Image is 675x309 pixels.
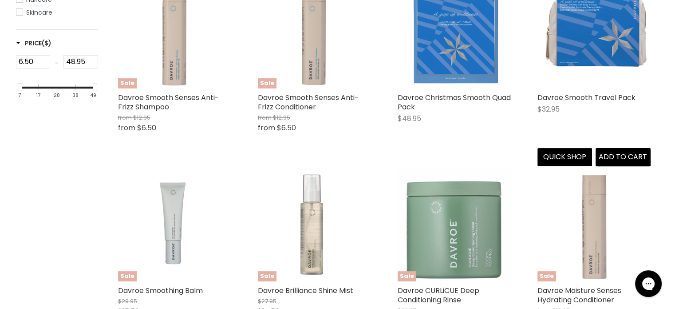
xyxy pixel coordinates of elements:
[118,92,219,112] a: Davroe Smooth Senses Anti-Frizz Shampoo
[16,8,98,17] a: Skincare
[16,55,51,68] input: Min Price
[258,168,371,281] img: Davroe Brilliance Shine Mist
[258,113,272,122] span: from
[398,168,511,281] a: Davroe CURLiCUE Deep Conditioning RinseSale
[398,285,479,305] a: Davroe CURLiCUE Deep Conditioning Rinse
[50,55,63,71] div: -
[258,92,359,112] a: Davroe Smooth Senses Anti-Frizz Conditioner
[537,148,592,166] button: Quick shop
[596,148,651,166] button: Add to cart
[258,285,353,296] a: Davroe Brilliance Shine Mist
[118,168,231,281] a: Davroe Smoothing BalmSale
[537,168,651,281] img: Davroe Moisture Senses Hydrating Conditioner
[137,123,156,133] span: $6.50
[258,297,276,305] span: $27.95
[118,168,231,281] img: Davroe Smoothing Balm
[258,123,275,133] span: from
[63,55,98,68] input: Max Price
[16,39,51,48] span: Price
[26,8,52,17] span: Skincare
[72,92,79,98] div: 38
[118,78,137,88] span: Sale
[258,78,276,88] span: Sale
[398,113,421,124] span: $48.95
[537,168,651,281] a: Davroe Moisture Senses Hydrating ConditionerSale
[398,92,511,112] a: Davroe Christmas Smooth Quad Pack
[277,123,296,133] span: $6.50
[118,113,132,122] span: from
[398,271,416,281] span: Sale
[42,39,51,48] span: ($)
[258,168,371,281] a: Davroe Brilliance Shine MistSale
[599,152,647,162] span: Add to cart
[118,271,137,281] span: Sale
[273,113,290,122] span: $12.95
[118,123,135,133] span: from
[118,297,137,305] span: $29.95
[133,113,150,122] span: $12.95
[90,92,96,98] div: 49
[118,285,203,296] a: Davroe Smoothing Balm
[18,92,21,98] div: 7
[258,271,276,281] span: Sale
[537,104,560,114] span: $32.95
[54,92,60,98] div: 28
[631,267,666,300] iframe: Gorgias live chat messenger
[398,168,511,281] img: Davroe CURLiCUE Deep Conditioning Rinse
[16,39,51,48] h3: Price($)
[36,92,40,98] div: 17
[537,271,556,281] span: Sale
[537,92,636,103] a: Davroe Smooth Travel Pack
[537,285,621,305] a: Davroe Moisture Senses Hydrating Conditioner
